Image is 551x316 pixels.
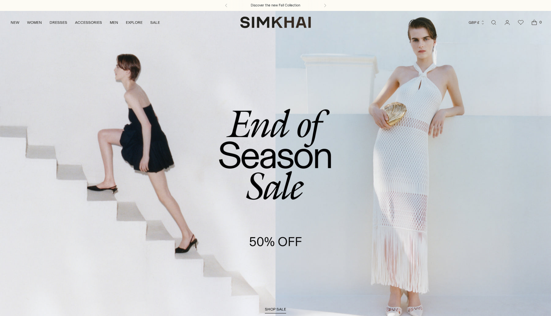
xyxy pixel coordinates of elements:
[501,16,514,29] a: Go to the account page
[240,16,311,29] a: SIMKHAI
[110,15,118,30] a: MEN
[75,15,102,30] a: ACCESSORIES
[251,3,300,8] a: Discover the new Fall Collection
[487,16,500,29] a: Open search modal
[150,15,160,30] a: SALE
[469,15,485,30] button: GBP £
[27,15,42,30] a: WOMEN
[265,307,286,311] span: shop sale
[126,15,143,30] a: EXPLORE
[514,16,527,29] a: Wishlist
[265,307,286,313] a: shop sale
[528,16,541,29] a: Open cart modal
[11,15,19,30] a: NEW
[537,19,543,25] span: 0
[50,15,67,30] a: DRESSES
